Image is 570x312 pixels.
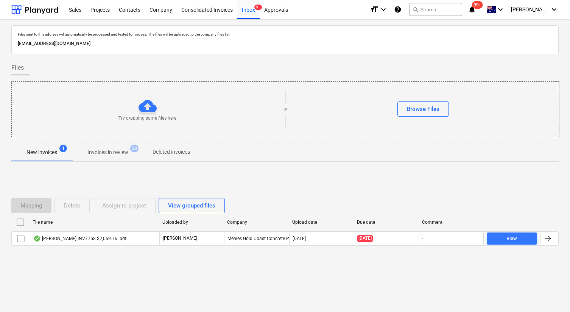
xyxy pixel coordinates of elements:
div: - [422,236,423,241]
span: [PERSON_NAME] [511,6,549,12]
div: Due date [357,220,416,225]
i: Knowledge base [394,5,402,14]
p: or [283,106,288,112]
div: Upload date [292,220,351,225]
div: Try dropping some files hereorBrowse Files [11,81,559,137]
span: 99+ [472,1,483,9]
span: search [413,6,419,12]
div: Uploaded by [162,220,221,225]
div: Browse Files [407,104,439,114]
p: Try dropping some files here [118,115,176,122]
div: File name [33,220,156,225]
i: notifications [468,5,476,14]
p: New invoices [26,148,57,156]
p: [PERSON_NAME] [163,235,197,242]
span: Files [11,63,24,72]
iframe: Chat Widget [532,276,570,312]
button: View grouped files [159,198,225,213]
p: Invoices in review [87,148,128,156]
span: 28 [130,145,139,152]
div: [PERSON_NAME] INV7758 $2,059.76 .pdf [33,236,126,242]
i: format_size [370,5,379,14]
div: View [506,234,517,243]
i: keyboard_arrow_down [379,5,388,14]
p: Files sent to this address will automatically be processed and tested for viruses. The files will... [18,32,552,37]
span: [DATE] [357,235,373,242]
span: 1 [59,145,67,152]
i: keyboard_arrow_down [496,5,505,14]
button: View [487,232,537,245]
i: keyboard_arrow_down [550,5,559,14]
div: Meales Gold Coast Concrete Pumping [224,232,289,245]
div: Company [227,220,286,225]
p: [EMAIL_ADDRESS][DOMAIN_NAME] [18,40,552,48]
div: [DATE] [293,236,306,241]
button: Browse Files [397,101,449,117]
p: Deleted invoices [153,148,190,156]
span: 9+ [254,5,262,10]
div: Comment [422,220,481,225]
div: View grouped files [168,201,215,211]
button: Search [409,3,462,16]
div: OCR finished [33,236,41,242]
